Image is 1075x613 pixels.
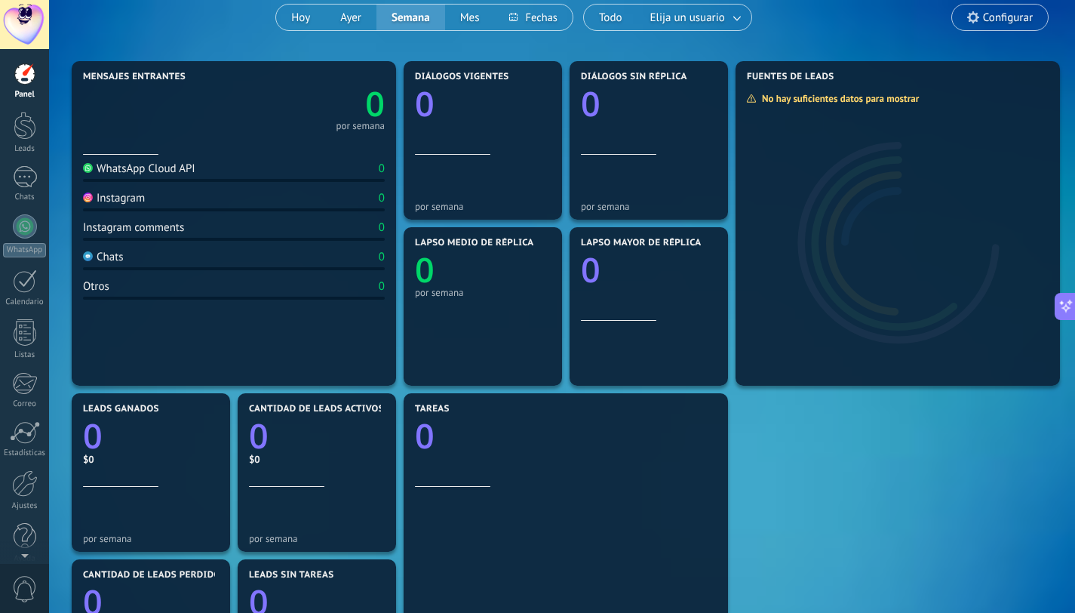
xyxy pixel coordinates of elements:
[83,162,195,176] div: WhatsApp Cloud API
[379,279,385,294] div: 0
[445,5,495,30] button: Mes
[3,243,46,257] div: WhatsApp
[249,570,333,581] span: Leads sin tareas
[379,250,385,264] div: 0
[83,413,219,459] a: 0
[83,570,226,581] span: Cantidad de leads perdidos
[249,413,385,459] a: 0
[415,238,534,248] span: Lapso medio de réplica
[249,453,385,466] div: $0
[415,404,450,414] span: Tareas
[379,162,385,176] div: 0
[3,399,47,409] div: Correo
[3,297,47,307] div: Calendario
[83,191,145,205] div: Instagram
[83,279,109,294] div: Otros
[647,8,728,28] span: Elija un usuario
[276,5,325,30] button: Hoy
[415,247,435,293] text: 0
[234,81,385,127] a: 0
[3,448,47,458] div: Estadísticas
[747,72,834,82] span: Fuentes de leads
[83,413,103,459] text: 0
[249,533,385,544] div: por semana
[336,122,385,130] div: por semana
[379,220,385,235] div: 0
[581,201,717,212] div: por semana
[415,201,551,212] div: por semana
[494,5,572,30] button: Fechas
[379,191,385,205] div: 0
[415,81,435,127] text: 0
[637,5,751,30] button: Elija un usuario
[3,350,47,360] div: Listas
[83,220,184,235] div: Instagram comments
[83,193,93,202] img: Instagram
[581,247,600,293] text: 0
[83,72,186,82] span: Mensajes entrantes
[376,5,445,30] button: Semana
[249,413,269,459] text: 0
[3,193,47,202] div: Chats
[3,144,47,154] div: Leads
[83,453,219,466] div: $0
[83,533,219,544] div: por semana
[581,238,701,248] span: Lapso mayor de réplica
[249,404,384,414] span: Cantidad de leads activos
[415,72,509,82] span: Diálogos vigentes
[584,5,637,30] button: Todo
[415,413,435,459] text: 0
[581,81,600,127] text: 0
[415,287,551,298] div: por semana
[415,413,717,459] a: 0
[365,81,385,127] text: 0
[83,250,124,264] div: Chats
[83,163,93,173] img: WhatsApp Cloud API
[3,501,47,511] div: Ajustes
[3,90,47,100] div: Panel
[983,11,1033,24] span: Configurar
[83,251,93,261] img: Chats
[581,72,687,82] span: Diálogos sin réplica
[83,404,159,414] span: Leads ganados
[325,5,376,30] button: Ayer
[746,92,929,105] div: No hay suficientes datos para mostrar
